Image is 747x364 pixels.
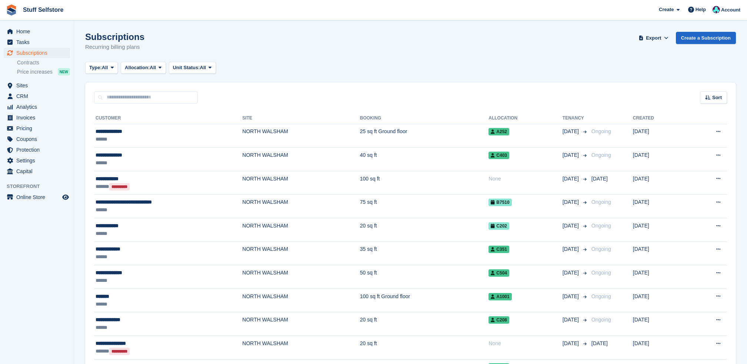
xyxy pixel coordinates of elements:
td: [DATE] [633,171,687,195]
span: Home [16,26,61,37]
td: [DATE] [633,289,687,312]
td: [DATE] [633,195,687,218]
td: 20 sq ft [360,312,489,336]
span: All [150,64,156,71]
span: [DATE] [563,222,580,230]
span: Type: [89,64,102,71]
span: C208 [488,316,509,324]
th: Tenancy [563,112,588,124]
span: Sort [712,94,722,101]
span: A252 [488,128,509,135]
td: 40 sq ft [360,148,489,171]
span: Ongoing [591,317,611,323]
span: Unit Status: [173,64,200,71]
td: 35 sq ft [360,242,489,265]
span: [DATE] [563,175,580,183]
span: Subscriptions [16,48,61,58]
span: Create [659,6,674,13]
a: Preview store [61,193,70,202]
td: 100 sq ft [360,171,489,195]
span: Ongoing [591,223,611,229]
span: Invoices [16,112,61,123]
span: [DATE] [563,269,580,277]
div: None [488,340,563,347]
td: NORTH WALSHAM [242,148,360,171]
span: Coupons [16,134,61,144]
span: C351 [488,246,509,253]
td: NORTH WALSHAM [242,171,360,195]
th: Created [633,112,687,124]
span: All [102,64,108,71]
span: Protection [16,145,61,155]
a: menu [4,91,70,101]
td: 75 sq ft [360,195,489,218]
span: Sites [16,80,61,91]
span: [DATE] [563,198,580,206]
th: Booking [360,112,489,124]
div: NEW [58,68,70,75]
span: Online Store [16,192,61,202]
span: [DATE] [563,245,580,253]
a: menu [4,145,70,155]
span: Storefront [7,183,74,190]
a: menu [4,48,70,58]
span: [DATE] [563,340,580,347]
a: Stuff Selfstore [20,4,66,16]
th: Allocation [488,112,563,124]
span: Tasks [16,37,61,47]
th: Customer [94,112,242,124]
a: menu [4,192,70,202]
span: Settings [16,155,61,166]
th: Site [242,112,360,124]
a: Create a Subscription [676,32,736,44]
a: menu [4,112,70,123]
span: B7510 [488,199,511,206]
h1: Subscriptions [85,32,144,42]
a: menu [4,166,70,176]
div: None [488,175,563,183]
span: Capital [16,166,61,176]
img: Simon Gardner [713,6,720,13]
span: Analytics [16,102,61,112]
td: NORTH WALSHAM [242,242,360,265]
span: C202 [488,222,509,230]
span: Ongoing [591,128,611,134]
span: Export [646,34,661,42]
a: menu [4,37,70,47]
span: [DATE] [563,293,580,300]
span: CRM [16,91,61,101]
td: 100 sq ft Ground floor [360,289,489,312]
td: NORTH WALSHAM [242,124,360,148]
td: [DATE] [633,242,687,265]
span: C504 [488,269,509,277]
span: Ongoing [591,152,611,158]
span: [DATE] [563,128,580,135]
td: [DATE] [633,312,687,336]
button: Type: All [85,62,118,74]
img: stora-icon-8386f47178a22dfd0bd8f6a31ec36ba5ce8667c1dd55bd0f319d3a0aa187defe.svg [6,4,17,16]
td: [DATE] [633,148,687,171]
a: Contracts [17,59,70,66]
td: 20 sq ft [360,218,489,242]
td: 25 sq ft Ground floor [360,124,489,148]
span: Ongoing [591,199,611,205]
a: menu [4,155,70,166]
a: menu [4,102,70,112]
td: [DATE] [633,218,687,242]
td: 20 sq ft [360,336,489,360]
button: Unit Status: All [169,62,216,74]
button: Allocation: All [121,62,166,74]
td: NORTH WALSHAM [242,312,360,336]
td: NORTH WALSHAM [242,265,360,289]
td: 50 sq ft [360,265,489,289]
span: Allocation: [125,64,150,71]
a: menu [4,80,70,91]
span: Help [696,6,706,13]
td: NORTH WALSHAM [242,336,360,360]
a: menu [4,26,70,37]
span: Account [721,6,740,14]
td: NORTH WALSHAM [242,289,360,312]
td: [DATE] [633,265,687,289]
p: Recurring billing plans [85,43,144,51]
span: Price increases [17,68,53,75]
